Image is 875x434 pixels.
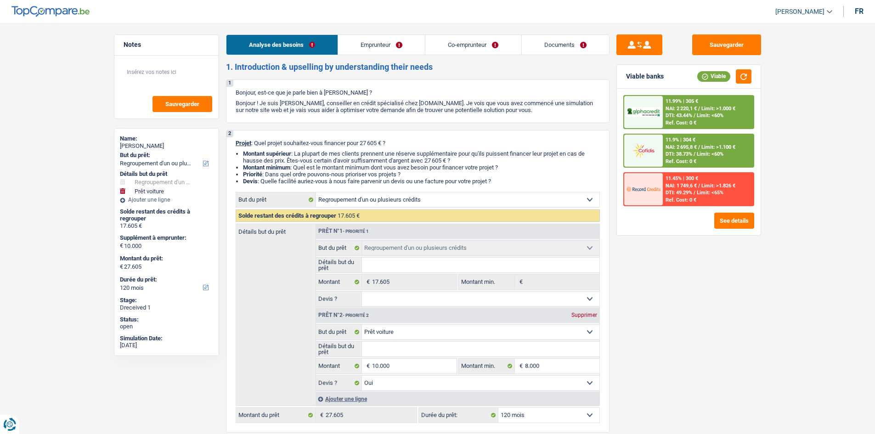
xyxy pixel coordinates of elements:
span: [PERSON_NAME] [775,8,824,16]
div: fr [855,7,864,16]
label: Montant [316,275,362,289]
span: / [698,106,700,112]
strong: Montant minimum [243,164,290,171]
span: Limit: >1.100 € [701,144,735,150]
span: Sauvegarder [165,101,199,107]
div: [DATE] [120,342,213,349]
label: Montant du prêt: [120,255,211,262]
div: Prêt n°1 [316,228,371,234]
span: € [515,359,525,373]
div: Ref. Cost: 0 € [666,197,696,203]
span: Limit: >1.000 € [701,106,735,112]
span: Limit: <65% [697,190,723,196]
button: Sauvegarder [692,34,761,55]
div: Stage: [120,297,213,304]
span: DTI: 43.44% [666,113,692,118]
span: NAI: 2 695,8 € [666,144,697,150]
li: : Dans quel ordre pouvons-nous prioriser vos projets ? [243,171,600,178]
div: Simulation Date: [120,335,213,342]
label: Montant min. [459,275,515,289]
div: Status: [120,316,213,323]
span: DTI: 38.73% [666,151,692,157]
span: € [362,359,372,373]
label: Montant min. [459,359,515,373]
label: But du prêt: [120,152,211,159]
div: 1 [226,80,233,87]
label: Supplément à emprunter: [120,234,211,242]
div: 2 [226,130,233,137]
span: € [362,275,372,289]
div: Prêt n°2 [316,312,371,318]
span: Limit: >1.826 € [701,183,735,189]
img: Cofidis [627,142,660,159]
span: - Priorité 2 [343,313,369,318]
span: € [120,242,123,249]
h5: Notes [124,41,209,49]
div: Supprimer [569,312,599,318]
label: But du prêt [236,192,316,207]
span: 17.605 € [338,212,360,219]
span: € [316,408,326,423]
div: Dreceived 1 [120,304,213,311]
p: Bonjour, est-ce que je parle bien à [PERSON_NAME] ? [236,89,600,96]
span: DTI: 49.29% [666,190,692,196]
span: / [694,151,695,157]
div: [PERSON_NAME] [120,142,213,150]
h2: 1. Introduction & upselling by understanding their needs [226,62,610,72]
label: Devis ? [316,292,362,306]
label: Durée du prêt: [120,276,211,283]
label: Durée du prêt: [419,408,498,423]
span: - Priorité 1 [343,229,369,234]
div: open [120,323,213,330]
div: 11.45% | 300 € [666,175,698,181]
p: Bonjour ! Je suis [PERSON_NAME], conseiller en crédit spécialisé chez [DOMAIN_NAME]. Je vois que ... [236,100,600,113]
li: : Quel est le montant minimum dont vous avez besoin pour financer votre projet ? [243,164,600,171]
a: Documents [522,35,609,55]
a: Co-emprunteur [425,35,521,55]
label: But du prêt [316,325,362,339]
strong: Priorité [243,171,262,178]
div: Ref. Cost: 0 € [666,120,696,126]
span: / [694,190,695,196]
div: Ajouter une ligne [316,392,599,406]
span: Projet [236,140,251,147]
span: / [694,113,695,118]
span: € [515,275,525,289]
li: : La plupart de mes clients prennent une réserve supplémentaire pour qu'ils puissent financer leu... [243,150,600,164]
li: : Quelle facilité auriez-vous à nous faire parvenir un devis ou une facture pour votre projet ? [243,178,600,185]
button: Sauvegarder [152,96,212,112]
span: € [120,263,123,271]
span: Limit: <60% [697,113,723,118]
div: Solde restant des crédits à regrouper [120,208,213,222]
img: TopCompare Logo [11,6,90,17]
div: Viable [697,71,730,81]
label: Détails but du prêt [236,224,316,235]
a: [PERSON_NAME] [768,4,832,19]
a: Analyse des besoins [226,35,338,55]
a: Emprunteur [338,35,425,55]
label: Montant du prêt [236,408,316,423]
div: 11.9% | 304 € [666,137,695,143]
strong: Montant supérieur [243,150,291,157]
div: Ajouter une ligne [120,197,213,203]
span: Devis [243,178,258,185]
div: 17.605 € [120,222,213,230]
label: Montant [316,359,362,373]
div: Ref. Cost: 0 € [666,158,696,164]
p: : Quel projet souhaitez-vous financer pour 27 605 € ? [236,140,600,147]
div: 11.99% | 305 € [666,98,698,104]
div: Name: [120,135,213,142]
label: Détails but du prêt [316,342,362,356]
img: AlphaCredit [627,107,660,118]
div: Détails but du prêt [120,170,213,178]
label: Détails but du prêt [316,258,362,272]
label: But du prêt [316,241,362,255]
button: See details [714,213,754,229]
label: Devis ? [316,376,362,390]
span: / [698,144,700,150]
span: Solde restant des crédits à regrouper [238,212,336,219]
span: / [698,183,700,189]
span: NAI: 2 220,1 € [666,106,697,112]
span: Limit: <60% [697,151,723,157]
div: Viable banks [626,73,664,80]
